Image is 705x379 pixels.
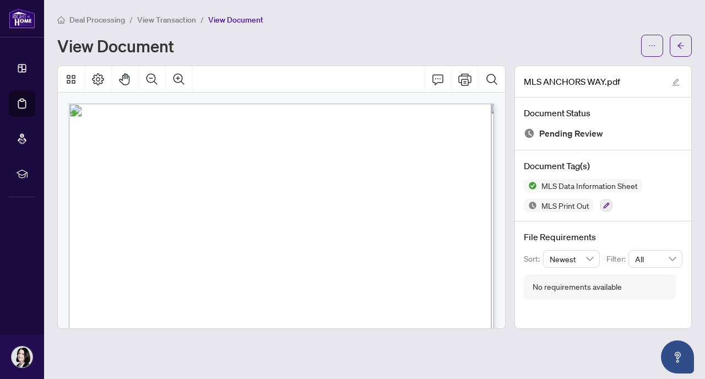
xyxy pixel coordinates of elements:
img: Status Icon [524,199,537,212]
span: arrow-left [677,42,685,50]
span: MLS Print Out [537,202,594,209]
h4: Document Tag(s) [524,159,682,172]
li: / [200,13,204,26]
span: View Transaction [137,15,196,25]
p: Sort: [524,253,543,265]
span: View Document [208,15,263,25]
span: edit [672,78,680,86]
span: Newest [550,251,594,267]
span: home [57,16,65,24]
div: No requirements available [533,281,622,293]
img: Status Icon [524,179,537,192]
span: MLS Data Information Sheet [537,182,642,189]
button: Open asap [661,340,694,373]
img: Profile Icon [12,346,32,367]
span: ellipsis [648,42,656,50]
span: All [635,251,676,267]
img: logo [9,8,35,29]
p: Filter: [606,253,628,265]
span: MLS ANCHORS WAY.pdf [524,75,620,88]
h4: File Requirements [524,230,682,243]
li: / [129,13,133,26]
h4: Document Status [524,106,682,120]
h1: View Document [57,37,174,55]
span: Pending Review [539,126,603,141]
span: Deal Processing [69,15,125,25]
img: Document Status [524,128,535,139]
